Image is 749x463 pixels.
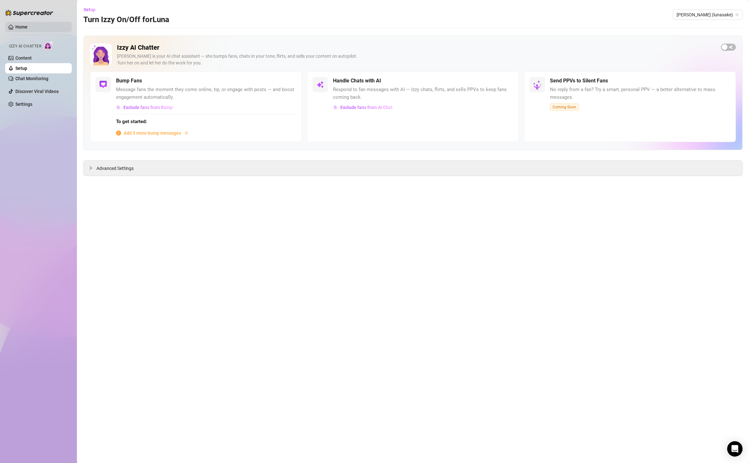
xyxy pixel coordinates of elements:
span: collapsed [89,166,93,170]
button: Exclude fans from AI Chat [333,102,393,113]
button: Setup [83,4,101,15]
img: AI Chatter [44,41,54,50]
h3: Turn Izzy On/Off for Luna [83,15,169,25]
a: Home [15,24,28,29]
h5: Handle Chats with AI [333,77,381,85]
img: silent-fans-ppv-o-N6Mmdf.svg [533,80,543,91]
span: Message fans the moment they come online, tip, or engage with posts — and boost engagement automa... [116,86,296,101]
span: No reply from a fan? Try a smart, personal PPV — a better alternative to mass messages. [550,86,730,101]
h2: Izzy AI Chatter [117,44,716,52]
img: svg%3e [333,105,338,110]
span: info-circle [116,130,121,136]
h5: Bump Fans [116,77,142,85]
a: Chat Monitoring [15,76,48,81]
div: [PERSON_NAME] is your AI chat assistant — she bumps fans, chats in your tone, flirts, and sells y... [117,53,716,66]
span: arrow-right [184,131,188,135]
div: Open Intercom Messenger [727,441,743,457]
span: Advanced Settings [96,165,134,172]
img: svg%3e [316,81,324,88]
h5: Send PPVs to Silent Fans [550,77,608,85]
span: Coming Soon [550,104,579,111]
button: Exclude fans from Bump [116,102,173,113]
a: Setup [15,66,27,71]
span: Exclude fans from Bump [123,105,173,110]
span: Respond to fan messages with AI — Izzy chats, flirts, and sells PPVs to keep fans coming back. [333,86,513,101]
strong: To get started: [116,119,147,124]
img: svg%3e [99,81,107,88]
span: Setup [84,7,96,12]
span: Exclude fans from AI Chat [340,105,393,110]
a: Settings [15,102,32,107]
img: logo-BBDzfeDw.svg [5,10,53,16]
a: Discover Viral Videos [15,89,59,94]
span: Luna (lunasake) [677,10,739,20]
span: team [735,13,739,17]
img: svg%3e [116,105,121,110]
span: Izzy AI Chatter [9,43,41,49]
span: Add 5 more bump messages [124,130,181,137]
img: Izzy AI Chatter [90,44,112,65]
div: collapsed [89,164,96,172]
a: Content [15,55,32,61]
